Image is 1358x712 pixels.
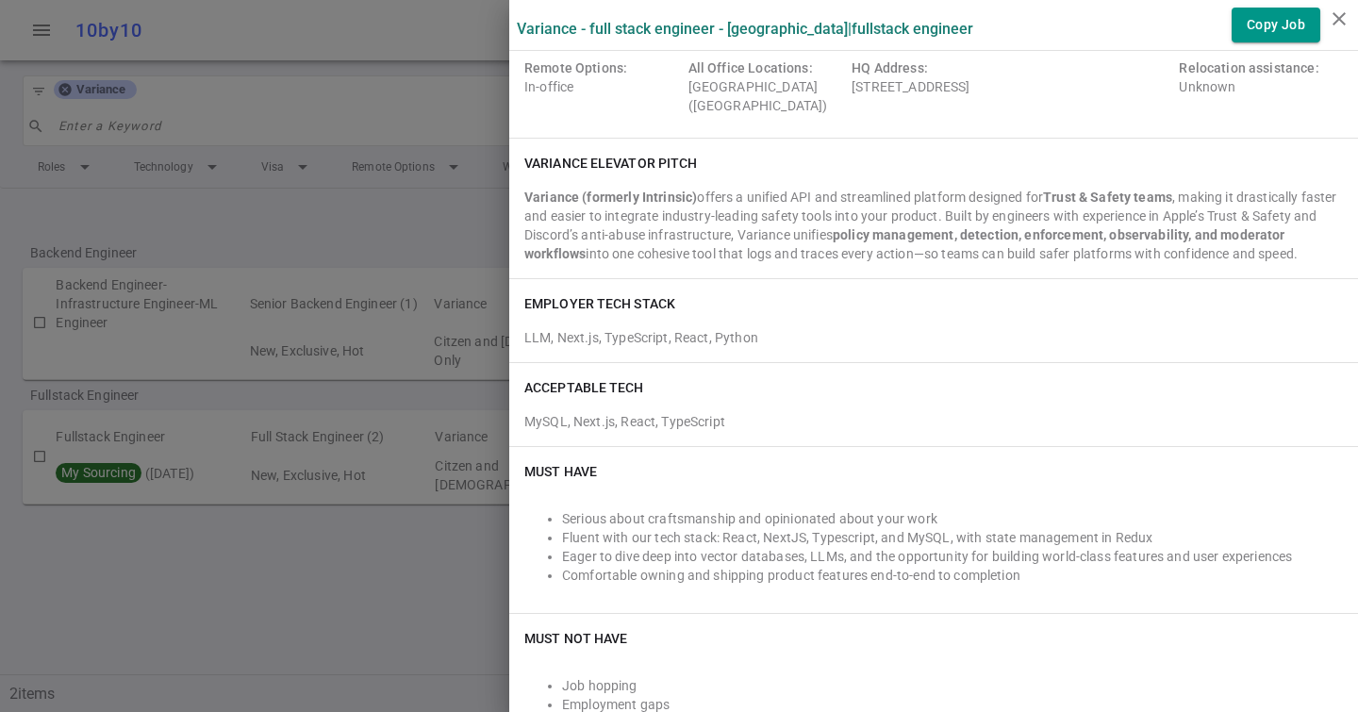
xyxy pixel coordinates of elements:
[562,566,1343,585] li: Comfortable owning and shipping product features end-to-end to completion
[524,60,627,75] span: Remote Options:
[524,462,597,481] h6: Must Have
[524,154,697,173] h6: Variance elevator pitch
[524,294,675,313] h6: EMPLOYER TECH STACK
[517,20,973,38] label: Variance - Full Stack Engineer - [GEOGRAPHIC_DATA] | Fullstack Engineer
[524,378,644,397] h6: ACCEPTABLE TECH
[1328,8,1350,30] i: close
[688,58,845,115] div: [GEOGRAPHIC_DATA] ([GEOGRAPHIC_DATA])
[524,330,758,345] span: LLM, Next.js, TypeScript, React, Python
[562,676,1343,695] li: Job hopping
[852,58,1171,115] div: [STREET_ADDRESS]
[1232,8,1320,42] button: Copy Job
[524,629,627,648] h6: Must NOT Have
[852,60,928,75] span: HQ Address:
[562,509,1343,528] li: Serious about craftsmanship and opinionated about your work
[524,190,697,205] strong: Variance (formerly Intrinsic)
[688,60,813,75] span: All Office Locations:
[562,547,1343,566] li: Eager to dive deep into vector databases, LLMs, and the opportunity for building world-class feat...
[1179,58,1335,115] div: Unknown
[524,405,1343,431] div: MySQL, Next.js, React, TypeScript
[524,188,1343,263] div: offers a unified API and streamlined platform designed for , making it drastically faster and eas...
[1179,60,1318,75] span: Relocation assistance:
[524,227,1285,261] strong: policy management, detection, enforcement, observability, and moderator workflows
[1043,190,1172,205] strong: Trust & Safety teams
[562,528,1343,547] li: Fluent with our tech stack: React, NextJS, Typescript, and MySQL, with state management in Redux
[524,58,681,115] div: In-office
